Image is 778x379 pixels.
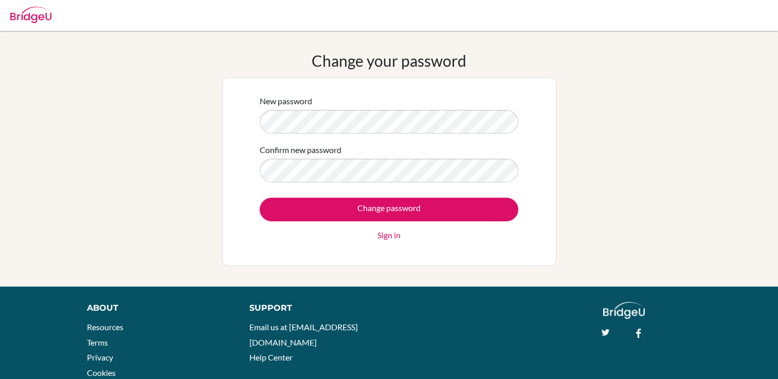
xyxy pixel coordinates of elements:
[260,95,312,107] label: New password
[87,352,113,362] a: Privacy
[87,337,108,347] a: Terms
[87,368,116,377] a: Cookies
[260,198,518,221] input: Change password
[377,229,401,241] a: Sign in
[249,302,378,314] div: Support
[603,302,645,319] img: logo_white@2x-f4f0deed5e89b7ecb1c2cc34c3e3d731f90f0f143d5ea2071677605dd97b5244.png
[10,7,51,23] img: Bridge-U
[87,302,226,314] div: About
[260,144,341,156] label: Confirm new password
[312,51,466,70] h1: Change your password
[87,322,123,332] a: Resources
[249,352,293,362] a: Help Center
[249,322,358,347] a: Email us at [EMAIL_ADDRESS][DOMAIN_NAME]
